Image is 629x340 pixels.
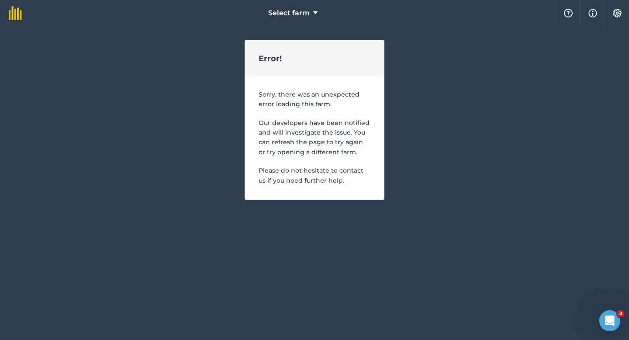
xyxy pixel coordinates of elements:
[612,9,622,17] img: A cog icon
[588,8,597,18] img: svg+xml;base64,PHN2ZyB4bWxucz0iaHR0cDovL3d3dy53My5vcmcvMjAwMC9zdmciIHdpZHRoPSIxNyIgaGVpZ2h0PSIxNy...
[268,8,310,18] span: Select farm
[563,9,574,17] img: A question mark icon
[259,52,282,65] h2: Error!
[599,310,620,331] iframe: Intercom live chat
[259,90,370,109] p: Sorry, there was an unexpected error loading this farm.
[259,166,370,185] p: Please do not hesitate to contact us if you need further help.
[617,310,624,317] span: 3
[9,6,22,20] img: fieldmargin Logo
[259,118,370,157] p: Our developers have been notified and will investigate the issue. You can refresh the page to try...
